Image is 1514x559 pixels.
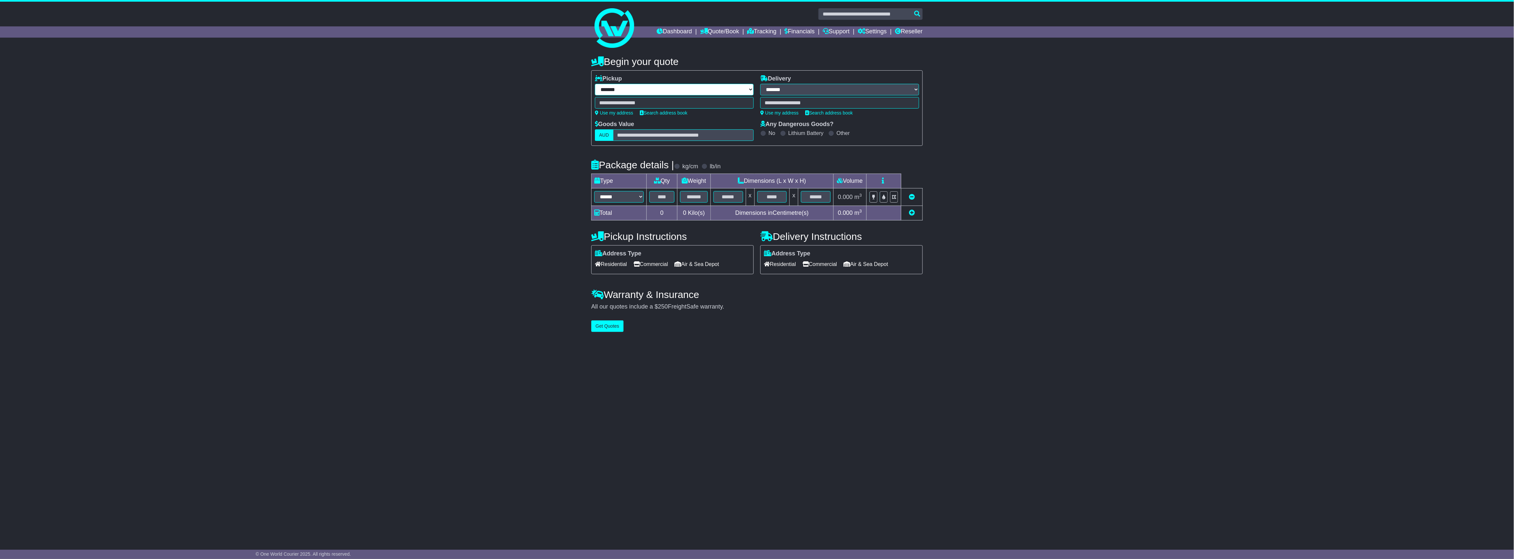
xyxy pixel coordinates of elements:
a: Use my address [760,110,799,115]
td: Weight [677,174,711,188]
td: Total [592,206,647,220]
label: Any Dangerous Goods? [760,121,834,128]
label: Address Type [764,250,810,257]
a: Add new item [909,210,915,216]
label: Other [837,130,850,136]
td: x [746,188,754,206]
label: Delivery [760,75,791,82]
label: Lithium Battery [788,130,824,136]
label: lb/in [710,163,721,170]
span: © One World Courier 2025. All rights reserved. [256,551,351,557]
label: kg/cm [682,163,698,170]
span: Residential [595,259,627,269]
td: Dimensions (L x W x H) [710,174,833,188]
span: m [854,210,862,216]
span: Commercial [634,259,668,269]
label: Pickup [595,75,622,82]
td: Volume [833,174,866,188]
h4: Begin your quote [591,56,923,67]
button: Get Quotes [591,320,624,332]
td: 0 [647,206,677,220]
a: Support [823,26,849,38]
a: Remove this item [909,194,915,200]
span: 0 [683,210,686,216]
span: Air & Sea Depot [844,259,888,269]
a: Settings [858,26,887,38]
span: Air & Sea Depot [675,259,719,269]
span: 0.000 [838,194,853,200]
label: AUD [595,129,613,141]
a: Search address book [805,110,853,115]
a: Reseller [895,26,923,38]
h4: Delivery Instructions [760,231,923,242]
span: Commercial [803,259,837,269]
sup: 3 [859,193,862,198]
span: m [854,194,862,200]
label: No [769,130,775,136]
span: 250 [658,303,668,310]
td: Qty [647,174,677,188]
a: Search address book [640,110,687,115]
td: Type [592,174,647,188]
span: 0.000 [838,210,853,216]
a: Dashboard [657,26,692,38]
label: Address Type [595,250,641,257]
td: Dimensions in Centimetre(s) [710,206,833,220]
span: Residential [764,259,796,269]
a: Use my address [595,110,633,115]
h4: Package details | [591,159,674,170]
label: Goods Value [595,121,634,128]
td: x [790,188,798,206]
a: Quote/Book [700,26,739,38]
a: Tracking [747,26,776,38]
h4: Warranty & Insurance [591,289,923,300]
div: All our quotes include a $ FreightSafe warranty. [591,303,923,311]
td: Kilo(s) [677,206,711,220]
a: Financials [785,26,815,38]
sup: 3 [859,209,862,214]
h4: Pickup Instructions [591,231,754,242]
